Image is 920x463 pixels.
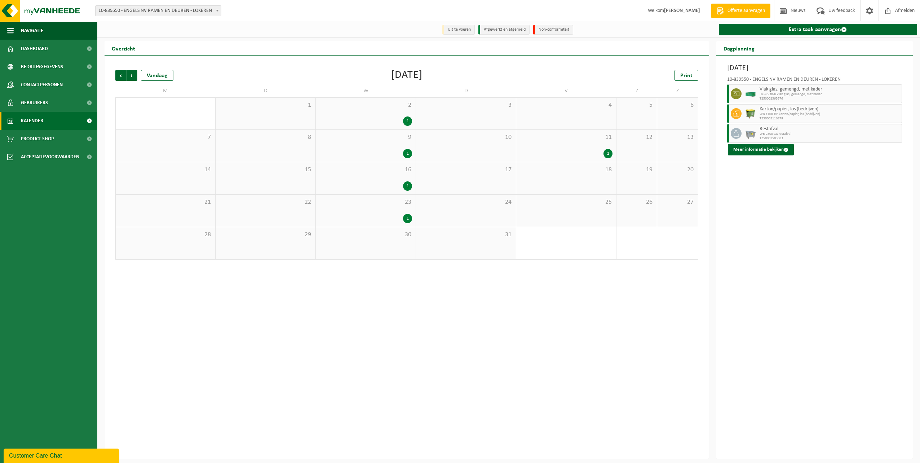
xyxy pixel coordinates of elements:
[420,198,512,206] span: 24
[127,70,137,81] span: Volgende
[403,149,412,158] div: 1
[760,87,900,92] span: Vlak glas, gemengd, met kader
[760,112,900,116] span: WB-1100-HP karton/papier, los (bedrijven)
[478,25,530,35] li: Afgewerkt en afgemeld
[21,130,54,148] span: Product Shop
[719,24,917,35] a: Extra taak aanvragen
[416,84,516,97] td: D
[319,166,412,174] span: 16
[760,126,900,132] span: Restafval
[661,133,694,141] span: 13
[520,198,612,206] span: 25
[516,84,616,97] td: V
[219,198,312,206] span: 22
[620,166,653,174] span: 19
[760,92,900,97] span: HK-XC-30-G vlak glas, gemengd, met kader
[716,41,762,55] h2: Dagplanning
[119,231,212,239] span: 28
[533,25,573,35] li: Non-conformiteit
[420,166,512,174] span: 17
[603,149,612,158] div: 2
[745,91,756,97] img: HK-XC-30-GN-00
[674,70,698,81] a: Print
[403,181,412,191] div: 1
[711,4,770,18] a: Offerte aanvragen
[745,128,756,139] img: WB-2500-GAL-GY-01
[661,101,694,109] span: 6
[620,198,653,206] span: 26
[760,116,900,121] span: T250002116879
[115,70,126,81] span: Vorige
[219,133,312,141] span: 8
[403,214,412,223] div: 1
[21,58,63,76] span: Bedrijfsgegevens
[4,447,120,463] iframe: chat widget
[21,76,63,94] span: Contactpersonen
[119,133,212,141] span: 7
[620,101,653,109] span: 5
[420,231,512,239] span: 31
[728,144,794,155] button: Meer informatie bekijken
[119,198,212,206] span: 21
[219,231,312,239] span: 29
[520,166,612,174] span: 18
[726,7,767,14] span: Offerte aanvragen
[115,84,216,97] td: M
[96,6,221,16] span: 10-839550 - ENGELS NV RAMEN EN DEUREN - LOKEREN
[216,84,316,97] td: D
[219,166,312,174] span: 15
[319,198,412,206] span: 23
[119,166,212,174] span: 14
[664,8,700,13] strong: [PERSON_NAME]
[21,22,43,40] span: Navigatie
[319,231,412,239] span: 30
[420,101,512,109] span: 3
[316,84,416,97] td: W
[21,148,79,166] span: Acceptatievoorwaarden
[442,25,475,35] li: Uit te voeren
[105,41,142,55] h2: Overzicht
[420,133,512,141] span: 10
[319,133,412,141] span: 9
[219,101,312,109] span: 1
[745,108,756,119] img: WB-1100-HPE-GN-50
[391,70,423,81] div: [DATE]
[141,70,173,81] div: Vandaag
[520,133,612,141] span: 11
[657,84,698,97] td: Z
[21,40,48,58] span: Dashboard
[616,84,657,97] td: Z
[21,112,43,130] span: Kalender
[319,101,412,109] span: 2
[760,106,900,112] span: Karton/papier, los (bedrijven)
[21,94,48,112] span: Gebruikers
[95,5,221,16] span: 10-839550 - ENGELS NV RAMEN EN DEUREN - LOKEREN
[760,136,900,141] span: T250001503683
[620,133,653,141] span: 12
[727,63,902,74] h3: [DATE]
[403,116,412,126] div: 1
[661,166,694,174] span: 20
[760,132,900,136] span: WB-2500 GA restafval
[760,97,900,101] span: T250002365576
[727,77,902,84] div: 10-839550 - ENGELS NV RAMEN EN DEUREN - LOKEREN
[661,198,694,206] span: 27
[520,101,612,109] span: 4
[680,73,693,79] span: Print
